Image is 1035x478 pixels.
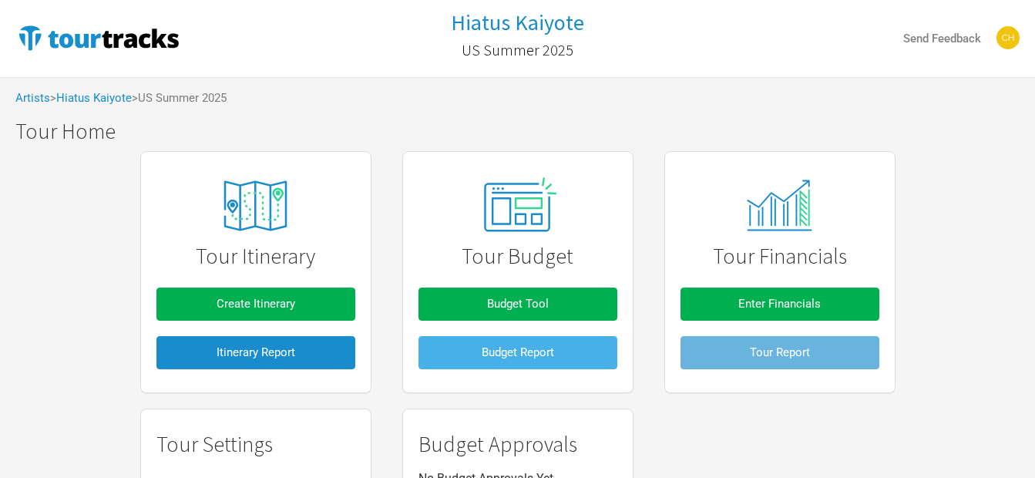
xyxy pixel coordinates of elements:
img: chrystallag [996,26,1020,49]
button: Budget Report [418,336,617,369]
img: tourtracks_14_icons_monitor.svg [738,180,821,231]
a: Hiatus Kaiyote [451,11,584,35]
span: > [50,93,132,104]
a: Artists [15,91,50,105]
h1: Budget Approvals [418,433,617,456]
span: Itinerary Report [217,345,295,359]
h1: Tour Financials [680,244,879,268]
strong: Send Feedback [903,32,981,45]
h1: Tour Settings [156,433,355,456]
h1: Tour Itinerary [156,244,355,268]
span: Create Itinerary [217,297,295,311]
span: Enter Financials [738,297,821,311]
h1: Tour Home [15,119,1035,143]
span: > US Summer 2025 [132,93,227,104]
img: TourTracks [15,22,182,53]
button: Enter Financials [680,288,879,321]
button: Itinerary Report [156,336,355,369]
span: Tour Report [750,345,810,359]
h1: Tour Budget [418,244,617,268]
h2: US Summer 2025 [462,42,573,59]
button: Tour Report [680,336,879,369]
h1: Hiatus Kaiyote [451,8,584,36]
a: Budget Tool [418,280,617,328]
span: Budget Tool [487,297,549,311]
button: Create Itinerary [156,288,355,321]
a: Tour Report [680,328,879,377]
a: Create Itinerary [156,280,355,328]
a: Itinerary Report [156,328,355,377]
img: tourtracks_icons_FA_06_icons_itinerary.svg [197,170,313,242]
img: tourtracks_02_icon_presets.svg [465,173,569,238]
span: Budget Report [482,345,554,359]
button: Budget Tool [418,288,617,321]
a: Budget Report [418,328,617,377]
a: Hiatus Kaiyote [56,91,132,105]
a: Enter Financials [680,280,879,328]
a: US Summer 2025 [462,34,573,66]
